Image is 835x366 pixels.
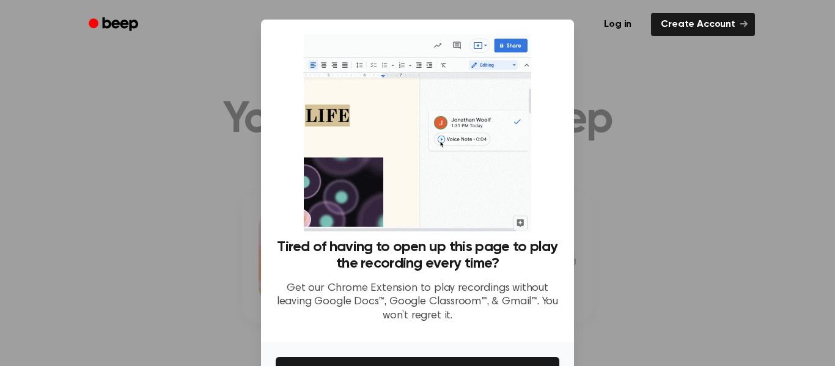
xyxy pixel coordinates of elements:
[276,239,559,272] h3: Tired of having to open up this page to play the recording every time?
[276,282,559,323] p: Get our Chrome Extension to play recordings without leaving Google Docs™, Google Classroom™, & Gm...
[80,13,149,37] a: Beep
[592,10,644,38] a: Log in
[304,34,531,232] img: Beep extension in action
[651,13,755,36] a: Create Account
